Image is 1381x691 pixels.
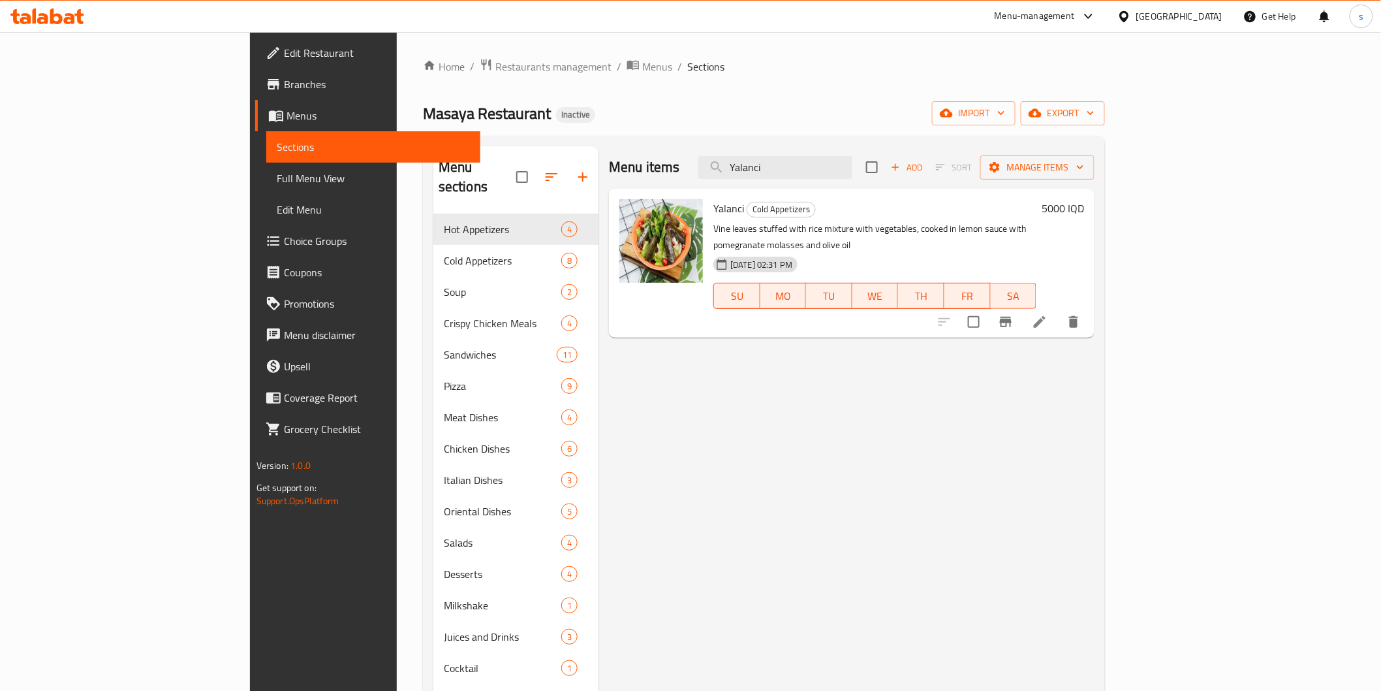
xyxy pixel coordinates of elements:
span: 6 [562,443,577,455]
div: Cocktail [444,660,561,676]
span: Soup [444,284,561,300]
div: items [561,504,578,519]
span: Sections [687,59,724,74]
span: [DATE] 02:31 PM [725,259,798,271]
div: Menu-management [995,8,1075,24]
span: SA [996,287,1032,306]
a: Edit Menu [266,194,480,225]
h6: 5000 IQD [1042,199,1084,217]
div: Salads4 [433,527,598,558]
div: items [561,660,578,676]
span: Promotions [284,296,470,312]
li: / [677,59,682,74]
span: Coupons [284,265,470,280]
div: Sandwiches11 [433,339,598,370]
span: Desserts [444,566,561,582]
a: Restaurants management [480,58,612,75]
button: Add [886,157,927,178]
li: / [617,59,621,74]
button: SA [991,283,1037,309]
a: Menu disclaimer [255,319,480,351]
a: Support.OpsPlatform [256,492,339,509]
button: import [932,101,1016,125]
span: 1.0.0 [290,457,311,474]
span: Oriental Dishes [444,504,561,519]
nav: breadcrumb [423,58,1105,75]
span: Full Menu View [277,170,470,186]
span: 3 [562,474,577,487]
span: 11 [557,349,577,361]
a: Choice Groups [255,225,480,257]
span: Menus [287,108,470,123]
span: Choice Groups [284,233,470,249]
span: Yalanci [713,199,744,218]
span: Milkshake [444,598,561,613]
span: Meat Dishes [444,410,561,425]
a: Branches [255,69,480,100]
div: Desserts4 [433,558,598,590]
span: Sort sections [536,161,567,193]
span: Get support on: [256,479,317,496]
span: 4 [562,568,577,581]
span: export [1031,105,1094,121]
span: Menu disclaimer [284,327,470,343]
span: Select section [858,153,886,181]
span: TU [811,287,847,306]
span: 9 [562,380,577,393]
div: Pizza9 [433,370,598,402]
span: 2 [562,286,577,298]
button: TH [898,283,944,309]
span: 4 [562,411,577,424]
div: items [561,566,578,582]
span: Crispy Chicken Meals [444,315,561,331]
span: Grocery Checklist [284,421,470,437]
span: FR [950,287,985,306]
span: Restaurants management [495,59,612,74]
span: Pizza [444,378,561,394]
span: Chicken Dishes [444,441,561,457]
div: items [561,410,578,425]
span: s [1359,9,1363,24]
span: MO [766,287,801,306]
span: TH [903,287,939,306]
span: Hot Appetizers [444,221,561,237]
a: Sections [266,131,480,163]
span: 8 [562,255,577,267]
span: Upsell [284,359,470,374]
div: items [561,535,578,551]
a: Menus [627,58,672,75]
span: Menus [642,59,672,74]
button: MO [760,283,807,309]
div: Juices and Drinks [444,629,561,645]
div: items [561,221,578,237]
span: Salads [444,535,561,551]
div: Cocktail1 [433,652,598,684]
span: 4 [562,317,577,330]
input: search [698,156,852,179]
span: 1 [562,662,577,675]
button: Add section [567,161,598,193]
span: Edit Restaurant [284,45,470,61]
div: Italian Dishes3 [433,464,598,496]
button: export [1021,101,1105,125]
div: [GEOGRAPHIC_DATA] [1136,9,1222,24]
span: Sandwiches [444,347,557,362]
span: Select section first [927,157,980,178]
button: delete [1058,306,1089,338]
a: Full Menu View [266,163,480,194]
span: Manage items [991,159,1084,176]
div: Italian Dishes [444,472,561,488]
span: 5 [562,506,577,518]
div: items [561,378,578,394]
div: Oriental Dishes5 [433,496,598,527]
span: Sections [277,139,470,155]
span: Add [889,160,924,175]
